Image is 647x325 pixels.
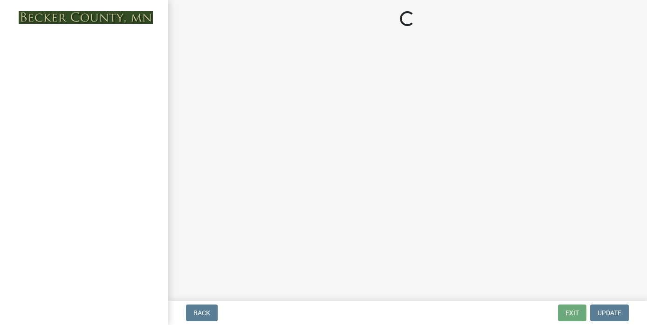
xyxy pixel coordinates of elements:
[558,305,586,321] button: Exit
[590,305,629,321] button: Update
[186,305,218,321] button: Back
[598,309,621,317] span: Update
[193,309,210,317] span: Back
[19,11,153,24] img: Becker County, Minnesota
